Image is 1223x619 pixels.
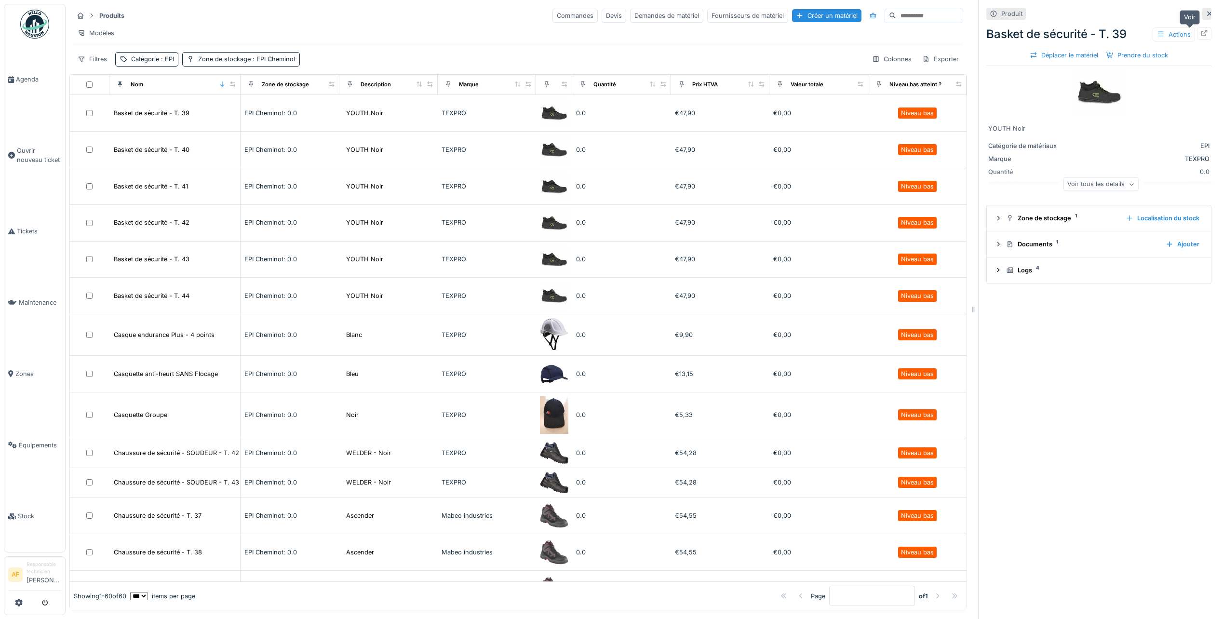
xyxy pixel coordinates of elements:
div: TEXPRO [442,108,532,118]
span: EPI Cheminot: 0.0 [244,256,297,263]
div: Ascender [346,511,374,520]
div: Blanc [346,330,362,339]
div: Casque endurance Plus - 4 points [114,330,215,339]
img: Casque endurance Plus - 4 points [540,318,568,351]
div: Basket de sécurité - T. 44 [114,291,189,300]
a: Stock [4,481,65,552]
div: Chaussure de sécurité - SOUDEUR - T. 42 [114,448,239,458]
img: Casquette Groupe [540,396,568,434]
div: Quantité [593,81,616,89]
div: Basket de sécurité - T. 41 [114,182,188,191]
div: €0,00 [773,478,864,487]
div: 0.0 [576,369,667,378]
div: Logs [1006,266,1199,275]
summary: Zone de stockage1Localisation du stock [991,209,1207,227]
div: Basket de sécurité - T. 39 [986,26,1211,43]
li: AF [8,567,23,582]
div: Niveau bas [901,548,934,557]
div: Zone de stockage [198,54,296,64]
div: Déplacer le matériel [1026,49,1102,62]
div: €0,00 [773,548,864,557]
div: €47,90 [675,182,766,191]
div: Page [811,592,825,601]
div: €0,00 [773,410,864,419]
div: TEXPRO [442,145,532,154]
li: [PERSON_NAME] [27,561,61,589]
span: : EPI [159,55,174,63]
div: YOUTH Noir [346,182,383,191]
div: 0.0 [576,145,667,154]
span: Tickets [17,227,61,236]
div: Ascender [346,548,374,557]
div: Valeur totale [791,81,823,89]
div: TEXPRO [442,369,532,378]
div: Bleu [346,369,359,378]
div: €0,00 [773,448,864,458]
div: 0.0 [576,548,667,557]
div: Basket de sécurité - T. 43 [114,255,189,264]
div: Produit [1001,9,1022,18]
div: EPI [1064,141,1210,150]
div: Casquette anti-heurt SANS Flocage [114,369,218,378]
div: Chaussure de sécurité - T. 37 [114,511,202,520]
span: EPI Cheminot: 0.0 [244,479,297,486]
div: Niveau bas [901,369,934,378]
div: YOUTH Noir [346,145,383,154]
div: TEXPRO [442,410,532,419]
a: Maintenance [4,267,65,338]
div: Zone de stockage [1006,214,1118,223]
div: Chaussure de sécurité - T. 38 [114,548,202,557]
div: Exporter [918,52,963,66]
div: €13,15 [675,369,766,378]
div: Description [361,81,391,89]
span: EPI Cheminot: 0.0 [244,331,297,338]
summary: Documents1Ajouter [991,235,1207,253]
div: Responsable technicien [27,561,61,576]
img: Chaussure de sécurité - T. 37 [540,501,568,530]
div: €54,28 [675,478,766,487]
div: Niveau bas [901,182,934,191]
div: Niveau bas atteint ? [889,81,941,89]
div: TEXPRO [442,448,532,458]
div: Fournisseurs de matériel [707,9,788,23]
div: Marque [988,154,1061,163]
div: 0.0 [576,478,667,487]
div: €0,00 [773,145,864,154]
div: €5,33 [675,410,766,419]
div: Catégorie [131,54,174,64]
span: : EPI Cheminot [251,55,296,63]
div: €0,00 [773,218,864,227]
div: Niveau bas [901,291,934,300]
div: €0,00 [773,255,864,264]
div: Localisation du stock [1122,212,1203,225]
img: Basket de sécurité - T. 44 [540,282,568,310]
strong: Produits [95,11,128,20]
img: Chaussure de sécurité - SOUDEUR - T. 43 [540,472,568,493]
div: Voir tous les détails [1063,177,1139,191]
div: Niveau bas [901,255,934,264]
div: 0.0 [576,410,667,419]
div: Chaussure de sécurité - SOUDEUR - T. 43 [114,478,239,487]
div: Créer un matériel [792,9,861,22]
div: YOUTH Noir [988,124,1210,133]
div: €47,90 [675,255,766,264]
img: Basket de sécurité - T. 40 [540,135,568,164]
div: €0,00 [773,511,864,520]
div: 0.0 [576,108,667,118]
div: €0,00 [773,108,864,118]
div: Niveau bas [901,108,934,118]
div: Voir [1180,10,1200,24]
div: Niveau bas [901,218,934,227]
div: 0.0 [576,330,667,339]
span: EPI Cheminot: 0.0 [244,183,297,190]
img: Basket de sécurité - T. 41 [540,172,568,201]
div: Quantité [988,167,1061,176]
div: Basket de sécurité - T. 42 [114,218,189,227]
span: EPI Cheminot: 0.0 [244,549,297,556]
img: Chaussure de sécurité - T. 38 [540,538,568,566]
div: TEXPRO [1064,154,1210,163]
span: EPI Cheminot: 0.0 [244,146,297,153]
div: Basket de sécurité - T. 40 [114,145,189,154]
div: €47,90 [675,108,766,118]
span: EPI Cheminot: 0.0 [244,370,297,377]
